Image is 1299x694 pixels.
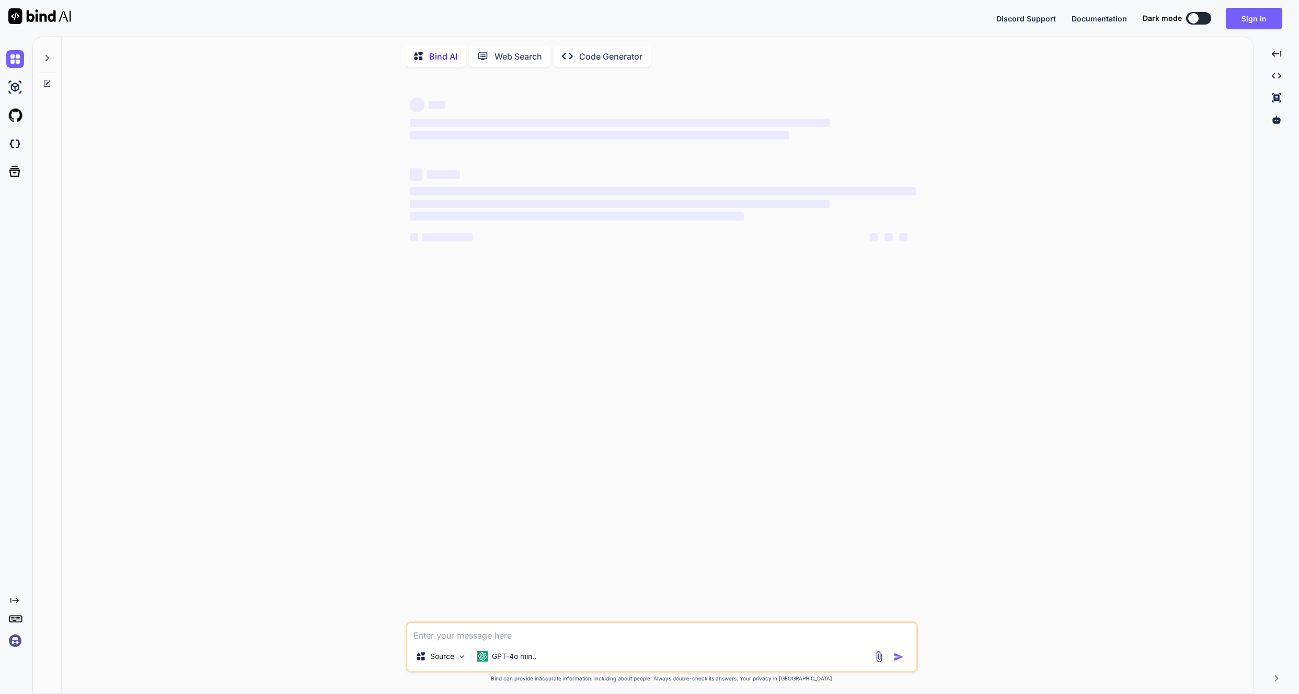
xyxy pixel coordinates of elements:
[1226,8,1282,29] button: Sign in
[6,107,24,124] img: githubLight
[406,675,918,683] p: Bind can provide inaccurate information, including about people. Always double-check its answers....
[477,651,488,662] img: GPT-4o mini
[410,187,916,195] span: ‌
[410,168,422,181] span: ‌
[893,652,904,662] img: icon
[429,50,457,63] p: Bind AI
[1072,14,1127,23] span: Documentation
[1143,13,1182,24] span: Dark mode
[6,50,24,68] img: chat
[996,13,1056,24] button: Discord Support
[427,170,460,179] span: ‌
[492,651,536,662] p: GPT-4o min..
[1072,13,1127,24] button: Documentation
[579,50,642,63] p: Code Generator
[6,135,24,153] img: darkCloudIdeIcon
[6,632,24,650] img: signin
[8,8,71,24] img: Bind AI
[422,233,473,241] span: ‌
[410,119,830,127] span: ‌
[873,651,885,663] img: attachment
[410,200,830,208] span: ‌
[410,131,789,140] span: ‌
[870,233,878,241] span: ‌
[410,233,418,241] span: ‌
[430,651,454,662] p: Source
[457,652,466,661] img: Pick Models
[410,98,424,112] span: ‌
[996,14,1056,23] span: Discord Support
[410,212,744,221] span: ‌
[899,233,907,241] span: ‌
[495,50,542,63] p: Web Search
[884,233,893,241] span: ‌
[429,101,445,109] span: ‌
[6,78,24,96] img: ai-studio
